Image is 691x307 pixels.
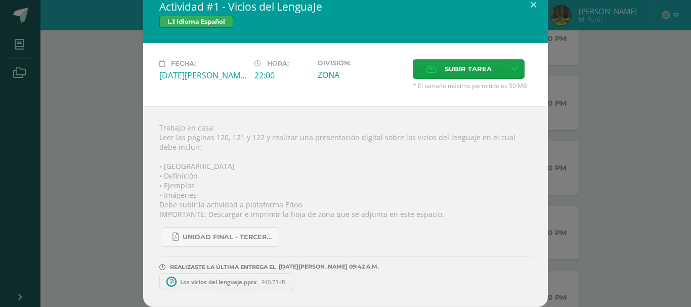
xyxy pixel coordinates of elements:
[162,227,279,247] a: UNIDAD FINAL - TERCERO BASICO A-B-C.pdf
[171,60,196,67] span: Fecha:
[159,16,233,28] span: L.1 Idioma Español
[143,106,548,307] div: Trabajo en casa: Leer las páginas 120, 121 y 122 y realizar una presentación digital sobre los vi...
[159,273,293,290] a: Los vicios del lenguaje.pptx 910.73KB
[175,278,262,286] span: Los vicios del lenguaje.pptx
[318,59,405,67] label: División:
[170,264,276,271] span: REALIZASTE LA ÚLTIMA ENTREGA EL
[267,60,289,67] span: Hora:
[413,81,532,90] span: * El tamaño máximo permitido es 50 MB
[276,267,379,267] span: [DATE][PERSON_NAME] 09:42 A.M.
[159,70,246,81] div: [DATE][PERSON_NAME]
[183,233,274,241] span: UNIDAD FINAL - TERCERO BASICO A-B-C.pdf
[318,69,405,80] div: ZONA
[445,60,492,78] span: Subir tarea
[254,70,310,81] div: 22:00
[262,278,285,286] span: 910.73KB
